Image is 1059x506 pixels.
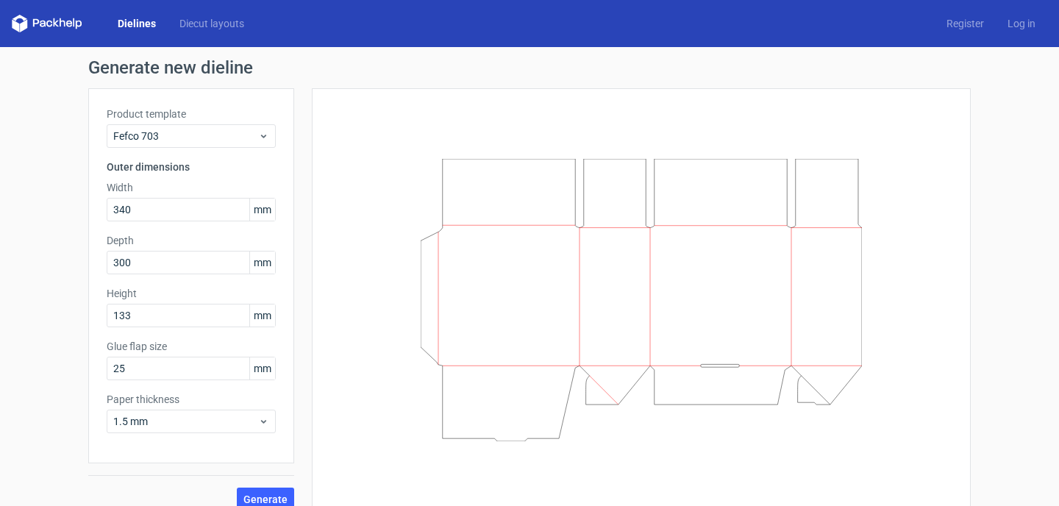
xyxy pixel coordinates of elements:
[107,233,276,248] label: Depth
[107,286,276,301] label: Height
[107,160,276,174] h3: Outer dimensions
[107,107,276,121] label: Product template
[996,16,1047,31] a: Log in
[107,339,276,354] label: Glue flap size
[935,16,996,31] a: Register
[249,357,275,379] span: mm
[249,252,275,274] span: mm
[107,180,276,195] label: Width
[106,16,168,31] a: Dielines
[249,304,275,327] span: mm
[88,59,971,76] h1: Generate new dieline
[249,199,275,221] span: mm
[107,392,276,407] label: Paper thickness
[168,16,256,31] a: Diecut layouts
[243,494,288,505] span: Generate
[113,129,258,143] span: Fefco 703
[113,414,258,429] span: 1.5 mm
